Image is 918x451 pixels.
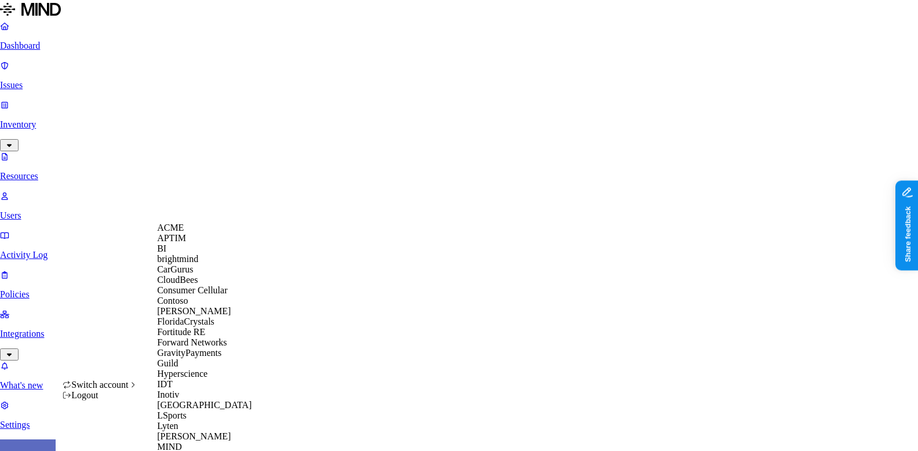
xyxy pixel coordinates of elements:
[157,285,227,295] span: Consumer Cellular
[157,243,166,253] span: BI
[71,380,128,390] span: Switch account
[157,348,221,358] span: GravityPayments
[157,421,178,431] span: Lyten
[157,431,231,441] span: [PERSON_NAME]
[157,358,178,368] span: Guild
[157,369,207,379] span: Hyperscience
[157,390,179,399] span: Inotiv
[157,337,227,347] span: Forward Networks
[157,275,198,285] span: CloudBees
[157,223,184,232] span: ACME
[157,296,188,305] span: Contoso
[157,317,214,326] span: FloridaCrystals
[157,233,186,243] span: APTIM
[157,327,205,337] span: Fortitude RE
[157,379,173,389] span: IDT
[157,410,187,420] span: LSports
[157,306,231,316] span: [PERSON_NAME]
[157,264,193,274] span: CarGurus
[157,400,252,410] span: [GEOGRAPHIC_DATA]
[157,254,198,264] span: brightmind
[62,390,137,401] div: Logout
